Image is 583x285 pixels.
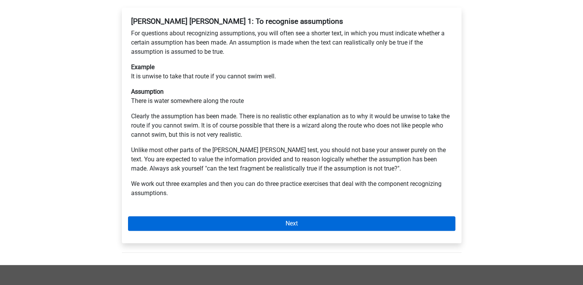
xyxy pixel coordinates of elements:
[131,63,452,81] p: It is unwise to take that route if you cannot swim well.
[131,29,452,56] p: For questions about recognizing assumptions, you will often see a shorter text, in which you must...
[131,87,452,106] p: There is water somewhere along the route
[131,17,343,26] b: [PERSON_NAME] [PERSON_NAME] 1: To recognise assumptions
[131,179,452,198] p: We work out three examples and then you can do three practice exercises that deal with the compon...
[131,146,452,173] p: Unlike most other parts of the [PERSON_NAME] [PERSON_NAME] test, you should not base your answer ...
[128,216,455,231] a: Next
[131,112,452,139] p: Clearly the assumption has been made. There is no realistic other explanation as to why it would ...
[131,88,164,95] b: Assumption
[131,63,154,71] b: Example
